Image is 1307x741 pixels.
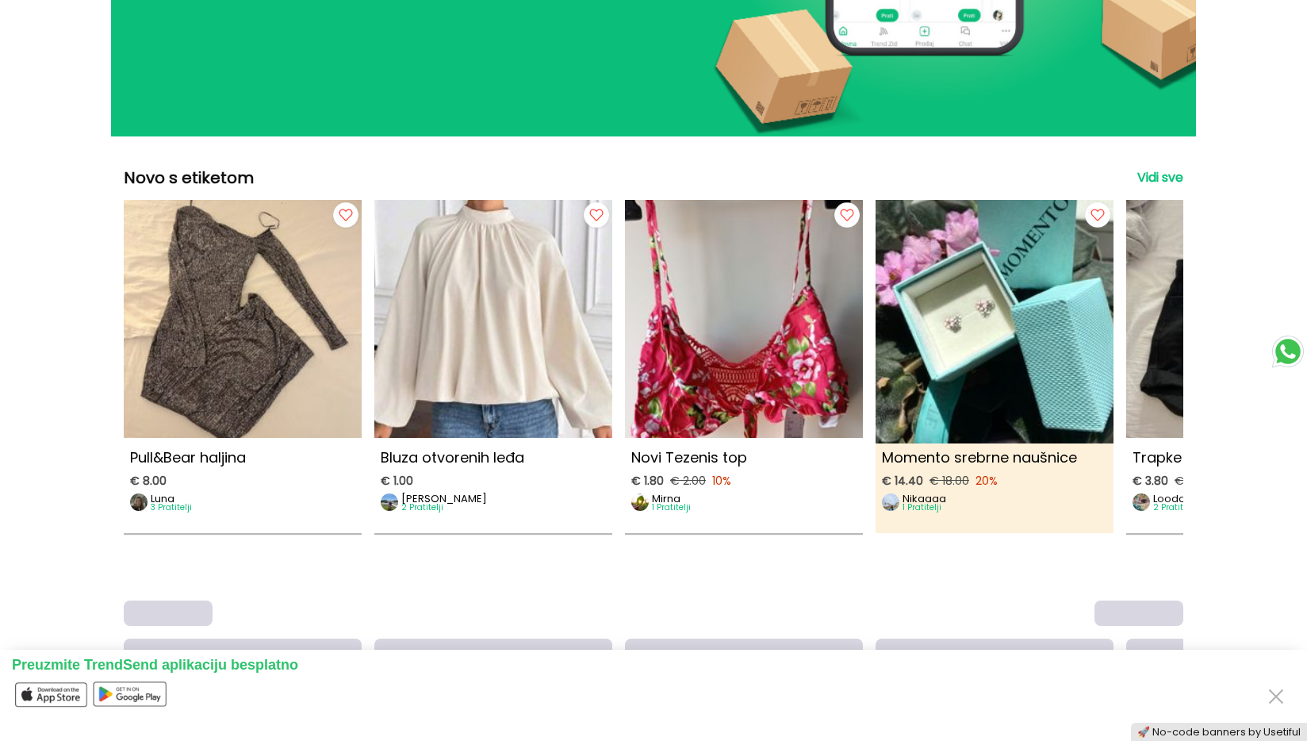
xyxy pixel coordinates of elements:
[670,474,706,487] span: € 2.00
[381,474,413,487] span: € 1.00
[652,504,691,512] p: 1 Pratitelji
[330,200,362,232] img: follow button
[401,493,487,504] p: [PERSON_NAME]
[374,200,612,438] img: Bluza otvorenih leđa
[625,444,863,471] p: Novi Tezenis top
[1175,474,1212,487] span: € 4.00
[903,493,946,504] p: Nikaaaa
[882,493,899,511] img: image
[1133,493,1150,511] img: image
[929,474,969,487] span: € 18.00
[1153,493,1195,504] p: Looda
[652,493,691,504] p: Mirna
[876,200,1113,533] a: Momento srebrne naušniceMomento srebrne naušnice€ 14.40€ 18.0020%imageNikaaaa1 Pratitelji
[903,504,946,512] p: 1 Pratitelji
[581,200,612,232] img: follow button
[151,493,192,504] p: Luna
[1263,681,1289,710] button: Close
[975,474,998,487] span: 20 %
[712,474,731,487] span: 10 %
[1082,200,1113,232] img: follow button
[124,200,362,438] img: Pull&Bear haljina
[1153,504,1195,512] p: 2 Pratitelji
[882,474,923,487] span: € 14.40
[130,474,167,487] span: € 8.00
[831,200,863,232] img: follow button
[12,657,298,673] span: Preuzmite TrendSend aplikaciju besplatno
[631,493,649,511] img: image
[401,504,487,512] p: 2 Pratitelji
[124,170,254,186] h2: Novo s etiketom
[864,182,1125,443] img: Momento srebrne naušnice
[374,200,612,533] a: Bluza otvorenih leđa Bluza otvorenih leđa€ 1.00image[PERSON_NAME]2 Pratitelji
[625,200,863,533] a: Novi Tezenis topNovi Tezenis top€ 1.80€ 2.0010%imageMirna1 Pratitelji
[151,504,192,512] p: 3 Pratitelji
[1133,474,1168,487] span: € 3.80
[1137,725,1301,739] a: 🚀 No-code banners by Usetiful
[374,444,612,471] p: Bluza otvorenih leđa
[381,493,398,511] img: image
[130,493,148,511] img: image
[1137,168,1183,187] a: Vidi sve
[625,200,863,438] img: Novi Tezenis top
[124,200,362,533] a: Pull&Bear haljinaPull&Bear haljina€ 8.00imageLuna3 Pratitelji
[876,444,1113,471] p: Momento srebrne naušnice
[124,444,362,471] p: Pull&Bear haljina
[631,474,664,487] span: € 1.80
